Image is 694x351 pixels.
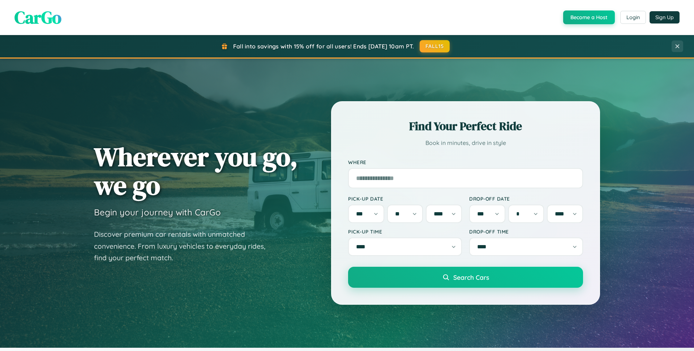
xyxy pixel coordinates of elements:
[94,142,298,200] h1: Wherever you go, we go
[620,11,646,24] button: Login
[14,5,61,29] span: CarGo
[348,159,583,165] label: Where
[348,267,583,288] button: Search Cars
[348,138,583,148] p: Book in minutes, drive in style
[469,196,583,202] label: Drop-off Date
[233,43,414,50] span: Fall into savings with 15% off for all users! Ends [DATE] 10am PT.
[563,10,615,24] button: Become a Host
[348,228,462,235] label: Pick-up Time
[94,207,221,218] h3: Begin your journey with CarGo
[453,273,489,281] span: Search Cars
[94,228,275,264] p: Discover premium car rentals with unmatched convenience. From luxury vehicles to everyday rides, ...
[348,196,462,202] label: Pick-up Date
[420,40,450,52] button: FALL15
[348,118,583,134] h2: Find Your Perfect Ride
[650,11,680,23] button: Sign Up
[469,228,583,235] label: Drop-off Time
